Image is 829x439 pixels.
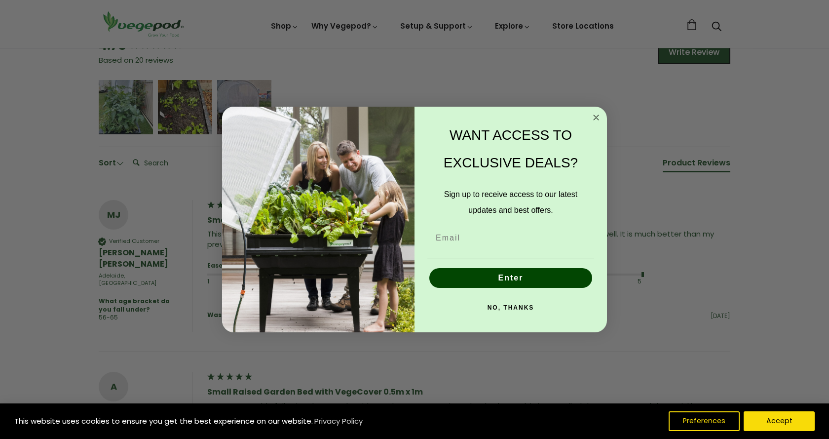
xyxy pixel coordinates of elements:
[14,416,313,426] span: This website uses cookies to ensure you get the best experience on our website.
[744,411,815,431] button: Accept
[669,411,740,431] button: Preferences
[429,268,592,288] button: Enter
[427,298,594,318] button: NO, THANKS
[590,112,602,123] button: Close dialog
[444,127,578,170] span: WANT ACCESS TO EXCLUSIVE DEALS?
[444,190,577,214] span: Sign up to receive access to our latest updates and best offers.
[222,107,414,332] img: e9d03583-1bb1-490f-ad29-36751b3212ff.jpeg
[427,228,594,248] input: Email
[313,412,364,430] a: Privacy Policy (opens in a new tab)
